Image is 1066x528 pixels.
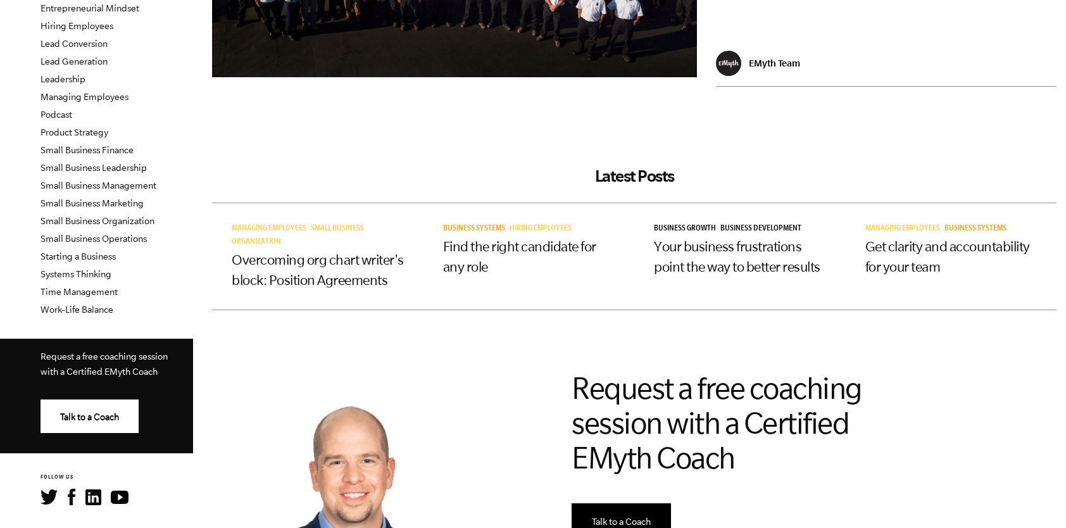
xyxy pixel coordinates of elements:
a: Business Systems [443,225,510,234]
a: Podcast [41,110,72,120]
img: YouTube [111,491,129,504]
a: Business Systems [944,225,1011,234]
a: Lead Generation [41,56,108,66]
a: Managing Employees [232,225,311,234]
a: Lead Conversion [41,39,108,49]
h2: Latest Posts [212,167,1057,185]
a: Business Growth [654,225,720,234]
a: Entrepreneurial Mindset [41,3,139,13]
a: Product Strategy [41,127,108,137]
a: Small Business Operations [41,234,147,244]
a: Hiring Employees [510,225,576,234]
p: EMyth Team [749,58,800,68]
h6: FOLLOW US [41,474,193,482]
a: Work-Life Balance [41,305,113,315]
a: Business Development [720,225,806,234]
a: Managing Employees [41,92,129,102]
a: Small Business Organization [232,225,364,247]
a: Small Business Leadership [41,163,147,173]
span: Business Development [720,225,801,234]
img: EMyth Team - EMyth [716,51,741,76]
a: Small Business Management [41,180,156,191]
img: Twitter [41,489,58,505]
a: Leadership [41,74,85,84]
span: Managing Employees [232,225,306,234]
a: Talk to a Coach [41,399,139,433]
a: Your business frustrations point the way to better results [654,239,820,274]
a: Time Management [41,287,118,297]
a: Managing Employees [865,225,944,234]
a: Small Business Marketing [41,198,144,208]
img: LinkedIn [85,489,101,505]
a: Overcoming org chart writer's block: Position Agreements [232,252,404,287]
span: Talk to a Coach [592,517,651,527]
span: Business Systems [944,225,1006,234]
img: Facebook [68,489,75,505]
a: Small Business Organization [41,216,154,226]
a: Hiring Employees [41,21,113,31]
a: Small Business Finance [41,145,134,155]
span: Hiring Employees [510,225,572,234]
h2: Request a free coaching session with a Certified EMyth Coach [572,371,901,476]
span: Business Systems [443,225,505,234]
span: Talk to a Coach [60,412,119,422]
a: Find the right candidate for any role [443,239,596,274]
iframe: Chat Widget [1003,467,1066,528]
a: Starting a Business [41,251,116,261]
span: Managing Employees [865,225,940,234]
p: Request a free coaching session with a Certified EMyth Coach [41,349,173,379]
a: Get clarity and accountability for your team [865,239,1030,274]
a: Systems Thinking [41,269,111,279]
span: Business Growth [654,225,716,234]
